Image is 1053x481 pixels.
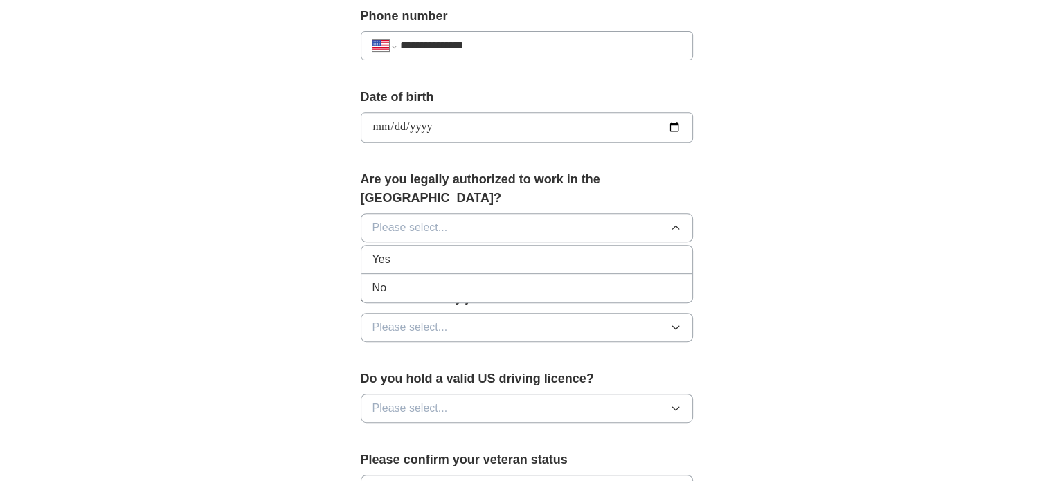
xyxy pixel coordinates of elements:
[372,251,390,268] span: Yes
[372,280,386,296] span: No
[361,394,693,423] button: Please select...
[372,400,448,417] span: Please select...
[372,319,448,336] span: Please select...
[372,219,448,236] span: Please select...
[361,7,693,26] label: Phone number
[361,451,693,469] label: Please confirm your veteran status
[361,88,693,107] label: Date of birth
[361,170,693,208] label: Are you legally authorized to work in the [GEOGRAPHIC_DATA]?
[361,213,693,242] button: Please select...
[361,313,693,342] button: Please select...
[361,370,693,388] label: Do you hold a valid US driving licence?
